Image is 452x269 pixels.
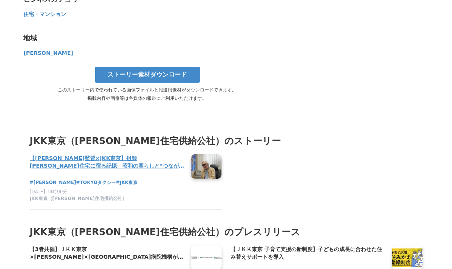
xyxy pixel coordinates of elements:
a: 【3者共催】ＪＫＫ東京×[PERSON_NAME]×[GEOGRAPHIC_DATA]病院機構がＪＫＫ住宅＆都営住宅＆近隣にお住まいの高齢者を対象としたイベントを[GEOGRAPHIC_DATA... [30,245,185,261]
a: 【[PERSON_NAME]監督×JKK東京】祖師[PERSON_NAME]住宅に宿る記憶 昭和の暮らしと❝つながり❞が描く、これからの住まいのかたち [30,154,185,170]
span: [DATE] 14時00分 [30,189,68,194]
a: 【ＪＫＫ東京 子育て支援の新制度】子どもの成長に合わせた住み替えサポートを導入 [231,245,386,261]
a: [PERSON_NAME] [24,51,73,56]
a: ストーリー素材ダウンロード [95,67,200,83]
h2: JKK東京（[PERSON_NAME]住宅供給公社）のプレスリリース [30,225,423,239]
a: #[PERSON_NAME] [30,179,76,186]
a: #TOKYOタクシー [76,179,116,186]
h3: JKK東京（[PERSON_NAME]住宅供給公社）のストーリー [30,134,423,148]
span: JKK東京（[PERSON_NAME]住宅供給公社） [30,195,127,202]
div: 地域 [24,34,268,43]
h4: 【ＪＫＫ東京 子育て支援の新制度】子どもの成長に合わせた住み替えサポートを導入 [231,245,386,261]
a: 住宅・マンション [24,13,66,17]
p: このストーリー内で使われている画像ファイルと報道用素材がダウンロードできます。 掲載内容や画像等は各媒体の報道にご利用いただけます。 [24,86,271,102]
span: 住宅・マンション [24,11,66,17]
a: #JKK東京 [116,179,138,186]
h4: 【3者共催】ＪＫＫ東京×[PERSON_NAME]×[GEOGRAPHIC_DATA]病院機構がＪＫＫ住宅＆都営住宅＆近隣にお住まいの高齢者を対象としたイベントを[GEOGRAPHIC_DATA... [30,245,185,261]
h4: 【[PERSON_NAME]監督×JKK東京】祖師[PERSON_NAME]住宅に宿る記憶 昭和の暮らしと❝つながり❞が描く、これからの住まいのかたち [30,154,185,170]
a: JKK東京（[PERSON_NAME]住宅供給公社） [30,195,185,203]
span: [PERSON_NAME] [24,50,73,56]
